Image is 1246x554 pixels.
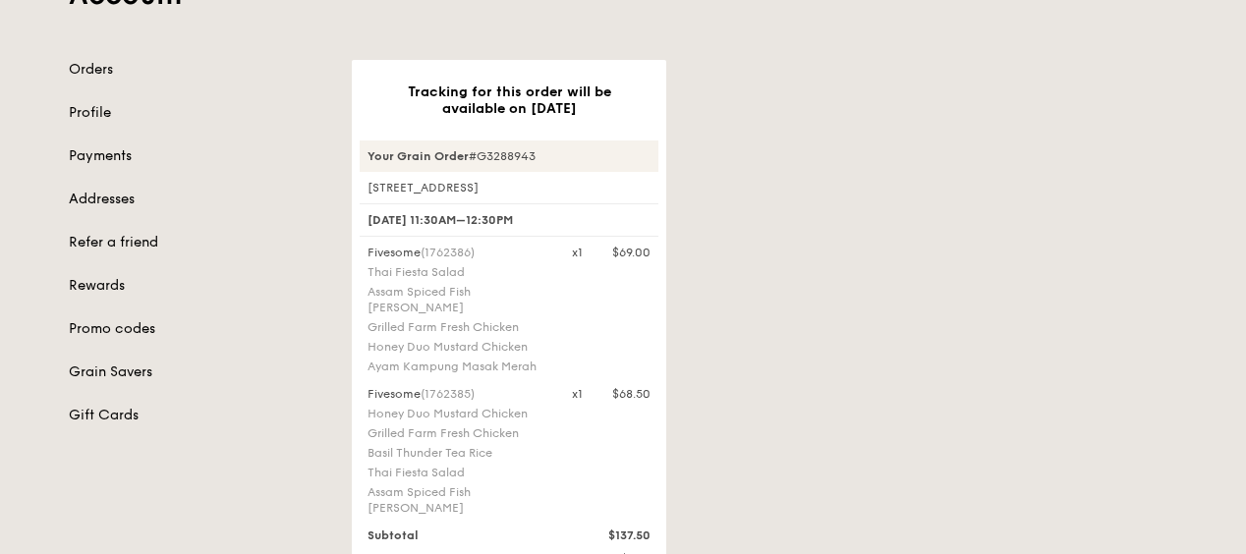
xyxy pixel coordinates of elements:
[368,284,548,315] div: Assam Spiced Fish [PERSON_NAME]
[368,319,548,335] div: Grilled Farm Fresh Chicken
[69,146,328,166] a: Payments
[69,103,328,123] a: Profile
[69,60,328,80] a: Orders
[612,386,651,402] div: $68.50
[368,264,548,280] div: Thai Fiesta Salad
[368,406,548,421] div: Honey Duo Mustard Chicken
[360,140,658,172] div: #G3288943
[560,527,662,543] div: $137.50
[368,425,548,441] div: Grilled Farm Fresh Chicken
[368,149,469,163] strong: Your Grain Order
[360,203,658,237] div: [DATE] 11:30AM–12:30PM
[572,386,583,402] div: x1
[383,83,635,117] h3: Tracking for this order will be available on [DATE]
[69,233,328,252] a: Refer a friend
[572,245,583,260] div: x1
[421,387,475,401] span: (1762385)
[69,276,328,296] a: Rewards
[368,386,548,402] div: Fivesome
[612,245,651,260] div: $69.00
[360,180,658,195] div: [STREET_ADDRESS]
[368,359,548,374] div: Ayam Kampung Masak Merah
[69,406,328,425] a: Gift Cards
[356,527,560,543] div: Subtotal
[368,465,548,480] div: Thai Fiesta Salad
[368,339,548,355] div: Honey Duo Mustard Chicken
[69,319,328,339] a: Promo codes
[69,190,328,209] a: Addresses
[368,245,548,260] div: Fivesome
[368,445,548,461] div: Basil Thunder Tea Rice
[69,362,328,382] a: Grain Savers
[368,484,548,516] div: Assam Spiced Fish [PERSON_NAME]
[421,246,475,259] span: (1762386)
